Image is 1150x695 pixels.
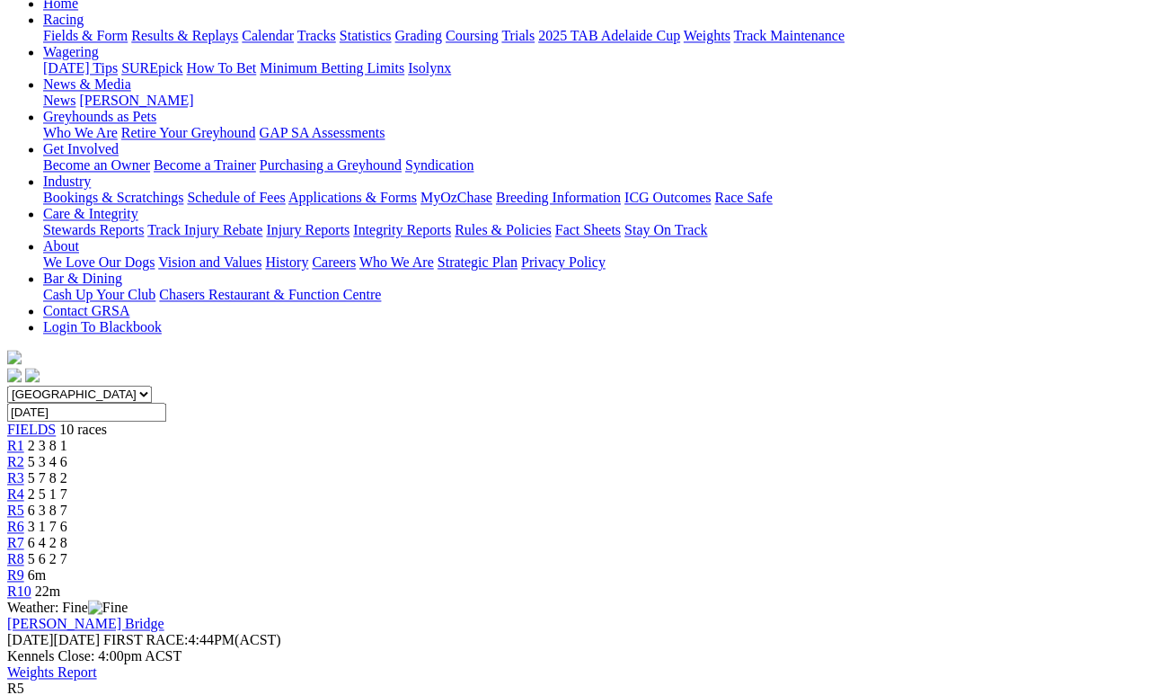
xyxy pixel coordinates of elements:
[43,60,118,76] a: [DATE] Tips
[7,454,24,469] a: R2
[7,486,24,502] a: R4
[265,254,308,270] a: History
[43,271,122,286] a: Bar & Dining
[35,584,60,599] span: 22m
[7,632,54,647] span: [DATE]
[43,109,156,124] a: Greyhounds as Pets
[187,190,285,205] a: Schedule of Fees
[103,632,188,647] span: FIRST RACE:
[408,60,451,76] a: Isolynx
[242,28,294,43] a: Calendar
[496,190,621,205] a: Breeding Information
[7,616,164,631] a: [PERSON_NAME] Bridge
[121,60,182,76] a: SUREpick
[43,222,1143,238] div: Care & Integrity
[7,368,22,382] img: facebook.svg
[266,222,349,237] a: Injury Reports
[158,254,261,270] a: Vision and Values
[7,584,31,599] a: R10
[438,254,517,270] a: Strategic Plan
[312,254,356,270] a: Careers
[7,648,1143,664] div: Kennels Close: 4:00pm ACST
[28,454,67,469] span: 5 3 4 6
[43,206,138,221] a: Care & Integrity
[353,222,451,237] a: Integrity Reports
[28,567,46,583] span: 6m
[43,222,144,237] a: Stewards Reports
[624,190,711,205] a: ICG Outcomes
[43,254,1143,271] div: About
[28,438,67,453] span: 2 3 8 1
[43,190,183,205] a: Bookings & Scratchings
[297,28,336,43] a: Tracks
[43,12,84,27] a: Racing
[28,519,67,534] span: 3 1 7 6
[43,287,1143,303] div: Bar & Dining
[7,519,24,534] a: R6
[501,28,535,43] a: Trials
[455,222,552,237] a: Rules & Policies
[43,303,129,318] a: Contact GRSA
[395,28,442,43] a: Grading
[43,157,1143,174] div: Get Involved
[88,600,128,616] img: Fine
[43,287,155,302] a: Cash Up Your Club
[260,125,385,140] a: GAP SA Assessments
[159,287,381,302] a: Chasers Restaurant & Function Centre
[7,503,24,518] a: R5
[121,125,256,140] a: Retire Your Greyhound
[43,28,128,43] a: Fields & Form
[340,28,392,43] a: Statistics
[43,319,162,334] a: Login To Blackbook
[43,60,1143,76] div: Wagering
[43,44,99,59] a: Wagering
[154,157,256,173] a: Become a Trainer
[684,28,730,43] a: Weights
[734,28,845,43] a: Track Maintenance
[59,422,107,437] span: 10 races
[7,567,24,583] a: R9
[624,222,707,237] a: Stay On Track
[28,551,67,566] span: 5 6 2 7
[25,368,40,382] img: twitter.svg
[7,470,24,486] a: R3
[260,60,404,76] a: Minimum Betting Limits
[7,600,128,615] span: Weather: Fine
[187,60,257,76] a: How To Bet
[359,254,434,270] a: Who We Are
[7,438,24,453] a: R1
[7,422,56,437] a: FIELDS
[260,157,402,173] a: Purchasing a Greyhound
[43,93,1143,109] div: News & Media
[28,535,67,550] span: 6 4 2 8
[714,190,772,205] a: Race Safe
[521,254,606,270] a: Privacy Policy
[147,222,262,237] a: Track Injury Rebate
[420,190,492,205] a: MyOzChase
[43,28,1143,44] div: Racing
[103,632,281,647] span: 4:44PM(ACST)
[7,403,166,422] input: Select date
[7,551,24,566] a: R8
[43,141,119,156] a: Get Involved
[79,93,193,108] a: [PERSON_NAME]
[555,222,621,237] a: Fact Sheets
[43,125,118,140] a: Who We Are
[28,503,67,518] span: 6 3 8 7
[538,28,680,43] a: 2025 TAB Adelaide Cup
[288,190,417,205] a: Applications & Forms
[7,535,24,550] a: R7
[7,664,97,680] a: Weights Report
[28,470,67,486] span: 5 7 8 2
[405,157,473,173] a: Syndication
